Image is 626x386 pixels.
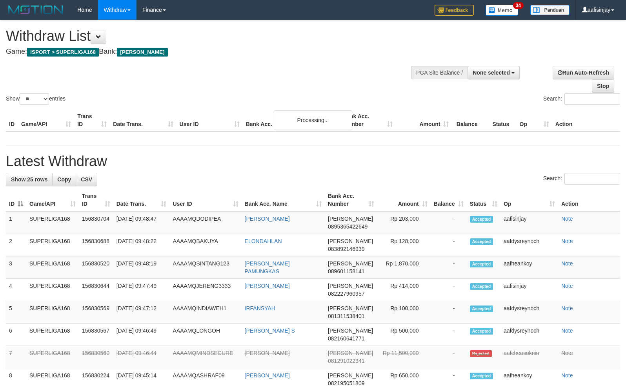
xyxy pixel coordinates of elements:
td: SUPERLIGA168 [26,346,79,368]
th: Amount: activate to sort column ascending [377,189,431,211]
span: Accepted [470,306,493,312]
td: 6 [6,324,26,346]
img: Button%20Memo.svg [486,5,519,16]
div: Processing... [274,110,352,130]
td: Rp 128,000 [377,234,431,256]
td: Rp 203,000 [377,211,431,234]
td: aafdysreynoch [500,234,558,256]
td: 7 [6,346,26,368]
th: Trans ID [74,109,110,132]
td: [DATE] 09:47:49 [113,279,170,301]
td: 156830704 [79,211,113,234]
span: CSV [81,176,92,183]
h4: Game: Bank: [6,48,409,56]
th: Game/API: activate to sort column ascending [26,189,79,211]
th: Amount [396,109,452,132]
td: SUPERLIGA168 [26,234,79,256]
td: AAAAMQJERENG3333 [169,279,241,301]
td: aafdysreynoch [500,324,558,346]
span: [PERSON_NAME] [328,350,373,356]
td: 4 [6,279,26,301]
span: Copy 083892146939 to clipboard [328,246,364,252]
td: SUPERLIGA168 [26,301,79,324]
span: Accepted [470,261,493,267]
span: Accepted [470,283,493,290]
span: Accepted [470,328,493,335]
th: Bank Acc. Number: activate to sort column ascending [325,189,377,211]
a: [PERSON_NAME] [245,216,290,222]
td: - [431,301,467,324]
th: Date Trans. [110,109,176,132]
td: - [431,279,467,301]
td: [DATE] 09:48:47 [113,211,170,234]
td: Rp 1,870,000 [377,256,431,279]
td: AAAAMQMINDSECURE [169,346,241,368]
span: [PERSON_NAME] [328,283,373,289]
a: Copy [52,173,76,186]
span: [PERSON_NAME] [328,238,373,244]
a: IRFANSYAH [245,305,275,311]
span: Copy 082227960957 to clipboard [328,291,364,297]
button: None selected [468,66,520,79]
td: AAAAMQSINTANG123 [169,256,241,279]
h1: Latest Withdraw [6,154,620,169]
td: - [431,324,467,346]
label: Search: [543,173,620,185]
td: AAAAMQDODIPEA [169,211,241,234]
span: Copy 081291022341 to clipboard [328,358,364,364]
a: Note [561,216,573,222]
th: Balance: activate to sort column ascending [431,189,467,211]
th: Op [517,109,552,132]
a: Note [561,350,573,356]
a: Stop [592,79,614,93]
a: [PERSON_NAME] S [245,327,295,334]
img: Feedback.jpg [435,5,474,16]
span: Rejected [470,350,492,357]
th: ID: activate to sort column descending [6,189,26,211]
a: Run Auto-Refresh [553,66,614,79]
th: Action [552,109,620,132]
span: Copy 081311538401 to clipboard [328,313,364,319]
td: - [431,256,467,279]
td: [DATE] 09:48:22 [113,234,170,256]
span: 34 [513,2,524,9]
td: 156830569 [79,301,113,324]
a: CSV [76,173,97,186]
td: Rp 11,500,000 [377,346,431,368]
a: [PERSON_NAME] PAMUNGKAS [245,260,290,274]
th: Op: activate to sort column ascending [500,189,558,211]
th: Status [489,109,516,132]
label: Search: [543,93,620,105]
td: Rp 100,000 [377,301,431,324]
td: [DATE] 09:46:44 [113,346,170,368]
td: - [431,211,467,234]
span: Copy 089601158141 to clipboard [328,268,364,274]
span: [PERSON_NAME] [117,48,167,57]
a: Show 25 rows [6,173,53,186]
td: AAAAMQINDIAWEH1 [169,301,241,324]
td: aafheankoy [500,256,558,279]
td: 156830644 [79,279,113,301]
td: SUPERLIGA168 [26,256,79,279]
th: User ID: activate to sort column ascending [169,189,241,211]
input: Search: [564,93,620,105]
a: Note [561,283,573,289]
td: 156830560 [79,346,113,368]
a: Note [561,327,573,334]
span: [PERSON_NAME] [328,327,373,334]
span: [PERSON_NAME] [328,216,373,222]
a: Note [561,372,573,379]
td: [DATE] 09:46:49 [113,324,170,346]
span: Accepted [470,216,493,223]
td: Rp 414,000 [377,279,431,301]
th: Bank Acc. Number [340,109,396,132]
td: AAAAMQBAKUYA [169,234,241,256]
span: [PERSON_NAME] [328,372,373,379]
th: Status: activate to sort column ascending [467,189,501,211]
a: [PERSON_NAME] [245,350,290,356]
td: [DATE] 09:48:19 [113,256,170,279]
td: aafisinjay [500,211,558,234]
a: Note [561,238,573,244]
td: 156830520 [79,256,113,279]
th: Balance [452,109,489,132]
